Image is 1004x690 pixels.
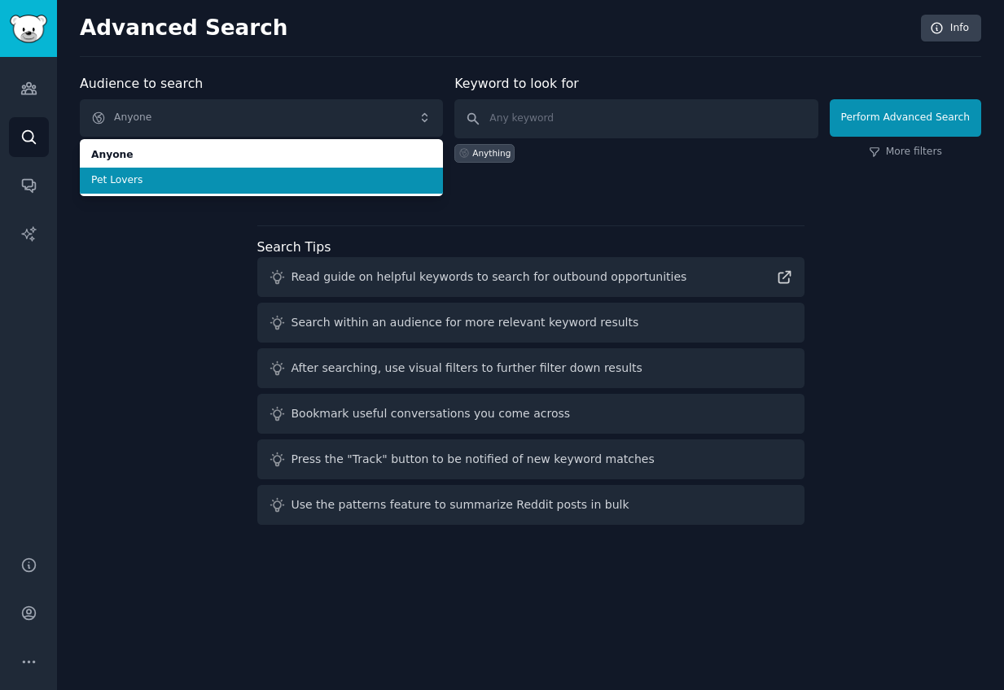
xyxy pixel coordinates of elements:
[80,76,203,91] label: Audience to search
[292,496,629,513] div: Use the patterns feature to summarize Reddit posts in bulk
[830,99,981,137] button: Perform Advanced Search
[921,15,981,42] a: Info
[454,99,818,138] input: Any keyword
[454,76,579,91] label: Keyword to look for
[292,314,639,331] div: Search within an audience for more relevant keyword results
[472,147,511,159] div: Anything
[292,451,655,468] div: Press the "Track" button to be notified of new keyword matches
[257,239,331,255] label: Search Tips
[80,139,443,196] ul: Anyone
[91,148,432,163] span: Anyone
[80,15,912,41] h2: Advanced Search
[292,360,642,377] div: After searching, use visual filters to further filter down results
[10,15,47,43] img: GummySearch logo
[292,269,687,286] div: Read guide on helpful keywords to search for outbound opportunities
[869,145,942,159] a: More filters
[91,173,432,188] span: Pet Lovers
[292,405,571,422] div: Bookmark useful conversations you come across
[80,99,443,137] button: Anyone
